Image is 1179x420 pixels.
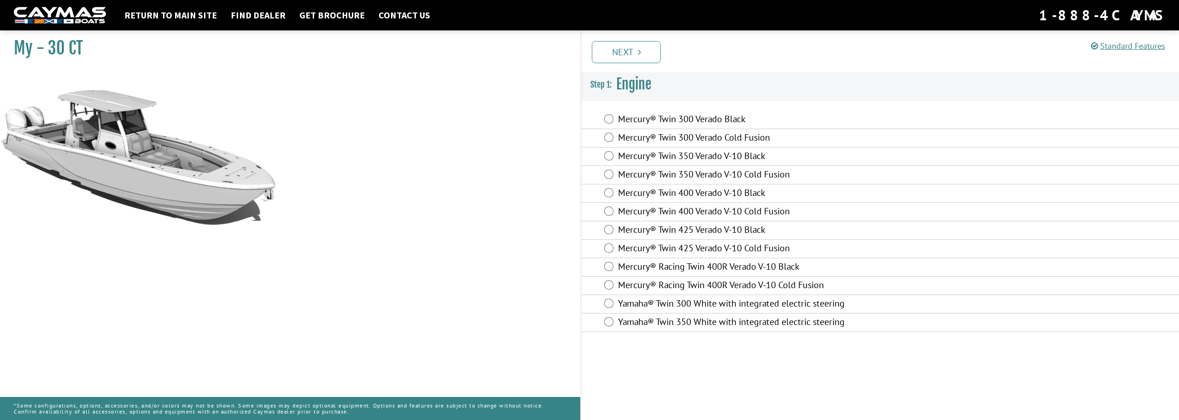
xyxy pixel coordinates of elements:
div: 1-888-4CAYMAS [1039,5,1165,25]
p: *Some configurations, options, accessories, and/or colors may not be shown. Some images may depic... [14,398,566,419]
label: Yamaha® Twin 350 White with integrated electric steering [618,316,955,330]
label: Mercury® Twin 400 Verado V-10 Cold Fusion [618,206,955,219]
label: Mercury® Twin 425 Verado V-10 Black [618,224,955,237]
label: Mercury® Twin 425 Verado V-10 Cold Fusion [618,243,955,256]
a: Contact Us [374,9,435,21]
a: Get Brochure [295,9,369,21]
label: Yamaha® Twin 300 White with integrated electric steering [618,298,955,311]
label: Mercury® Twin 300 Verado Black [618,113,955,127]
a: Find Dealer [226,9,290,21]
label: Mercury® Twin 300 Verado Cold Fusion [618,132,955,145]
label: Mercury® Racing Twin 400R Verado V-10 Cold Fusion [618,279,955,293]
label: Mercury® Racing Twin 400R Verado V-10 Black [618,261,955,274]
h1: My - 30 CT [14,38,557,59]
img: white-logo-c9c8dbefe5ff5ceceb0f0178aa75bf4bb51f6bca0971e226c86eb53dfe498488.png [14,7,106,24]
a: Return to main site [120,9,222,21]
a: Next [592,41,661,63]
ul: Pagination [589,40,1179,63]
label: Mercury® Twin 350 Verado V-10 Cold Fusion [618,169,955,182]
h3: Engine [581,67,1179,101]
label: Mercury® Twin 350 Verado V-10 Black [618,150,955,164]
label: Mercury® Twin 400 Verado V-10 Black [618,187,955,201]
a: Standard Features [1091,41,1165,51]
